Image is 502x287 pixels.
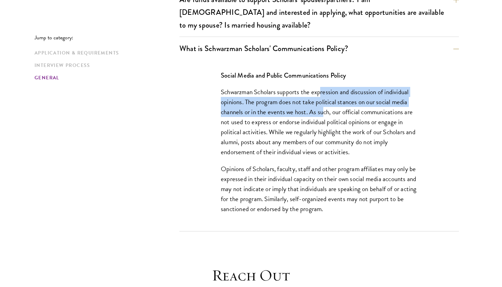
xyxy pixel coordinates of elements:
a: General [35,74,175,81]
p: Opinions of Scholars, faculty, staff and other program affiliates may only be expressed in their ... [221,164,417,214]
p: Jump to category: [35,34,179,41]
a: Application & Requirements [35,49,175,57]
strong: Social Media and Public Communications Policy [221,71,346,80]
h3: Reach Out [132,266,370,285]
button: What is Schwarzman Scholars' Communications Policy? [179,41,459,56]
p: Schwarzman Scholars supports the expression and discussion of individual opinions. The program do... [221,87,417,157]
a: Interview Process [35,62,175,69]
